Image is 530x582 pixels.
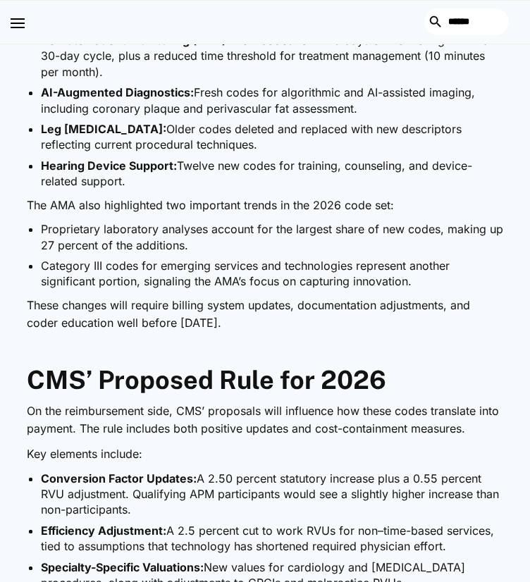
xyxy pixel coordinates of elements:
strong: Efficiency Adjustment: [41,524,166,538]
strong: CMS’ Proposed Rule for 2026 [27,365,386,395]
p: ‍ [27,340,504,358]
strong: Hearing Device Support: [41,159,177,173]
li: Older codes deleted and replaced with new descriptors reflecting current procedural techniques. [41,121,504,153]
strong: Specialty-Specific Valuations: [41,560,204,574]
p: These changes will require billing system updates, documentation adjustments, and coder education... [27,297,504,333]
p: The AMA also highlighted two important trends in the 2026 code set: [27,197,504,215]
strong: Conversion Factor Updates: [41,471,197,485]
p: Key elements include: [27,445,504,464]
li: Category III codes for emerging services and technologies represent another significant portion, ... [41,258,504,290]
li: A 2.5 percent cut to work RVUs for non–time-based services, tied to assumptions that technology h... [41,523,504,555]
li: A 2.50 percent statutory increase plus a 0.55 percent RVU adjustment. Qualifying APM participants... [41,471,504,518]
div: menu [11,8,37,37]
strong: Remote Patient Monitoring (RPM) [41,33,226,47]
li: Proprietary laboratory analyses account for the largest share of new codes, making up 27 percent ... [41,221,504,253]
li: Twelve new codes for training, counseling, and device-related support. [41,158,504,190]
li: Fresh codes for algorithmic and AI-assisted imaging, including coronary plaque and perivascular f... [41,85,504,116]
p: On the reimbursement side, CMS’ proposals will influence how these codes translate into payment. ... [27,402,504,438]
strong: AI-Augmented Diagnostics: [41,85,194,99]
li: : New codes for 2–15 days of monitoring within a 30-day cycle, plus a reduced time threshold for ... [41,32,504,80]
strong: Leg [MEDICAL_DATA]: [41,122,166,136]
